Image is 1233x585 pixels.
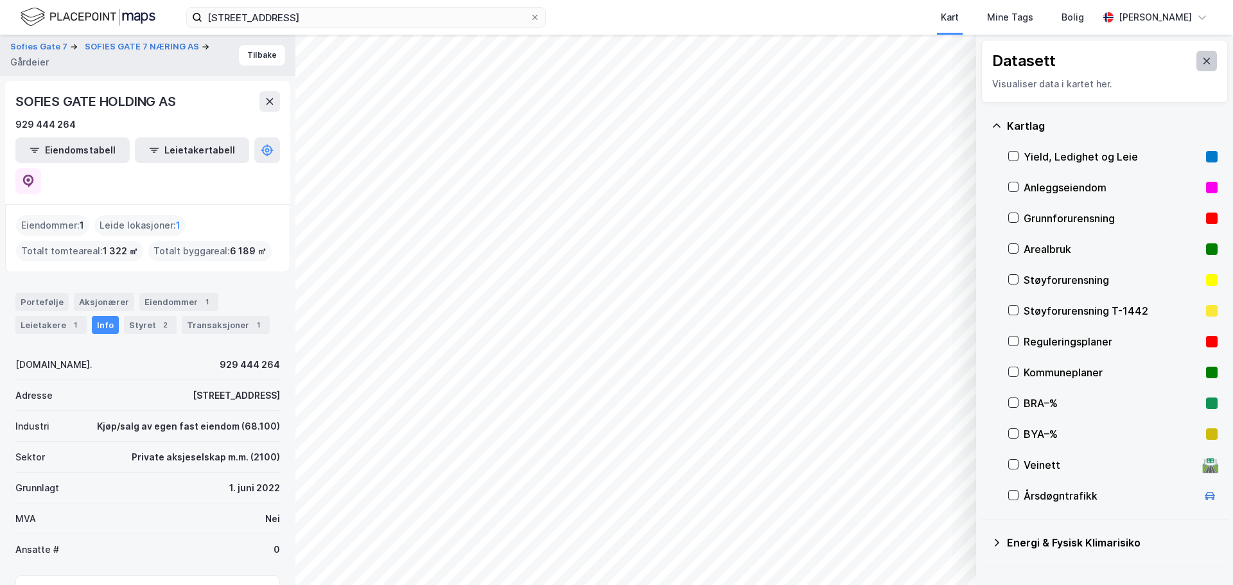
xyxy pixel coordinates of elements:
div: [DOMAIN_NAME]. [15,357,92,372]
div: Kartlag [1007,118,1218,134]
div: Industri [15,419,49,434]
div: [STREET_ADDRESS] [193,388,280,403]
div: Sektor [15,450,45,465]
div: Anleggseiendom [1024,180,1201,195]
div: Totalt tomteareal : [16,241,143,261]
div: Private aksjeselskap m.m. (2100) [132,450,280,465]
span: 6 189 ㎡ [230,243,267,259]
div: Datasett [992,51,1056,71]
div: Kontrollprogram for chat [1169,523,1233,585]
button: SOFIES GATE 7 NÆRING AS [85,40,202,53]
div: Ansatte # [15,542,59,557]
div: Bolig [1062,10,1084,25]
div: Eiendommer [139,293,218,311]
div: Energi & Fysisk Klimarisiko [1007,535,1218,550]
div: BRA–% [1024,396,1201,411]
span: 1 [176,218,180,233]
div: Aksjonærer [74,293,134,311]
div: Grunnlagt [15,480,59,496]
div: 929 444 264 [15,117,76,132]
div: Gårdeier [10,55,49,70]
div: Leide lokasjoner : [94,215,186,236]
div: Portefølje [15,293,69,311]
div: Totalt byggareal : [148,241,272,261]
div: Arealbruk [1024,241,1201,257]
div: Leietakere [15,316,87,334]
div: Støyforurensning [1024,272,1201,288]
button: Tilbake [239,45,285,65]
div: 1 [252,319,265,331]
span: 1 [80,218,84,233]
div: Visualiser data i kartet her. [992,76,1217,92]
div: Nei [265,511,280,527]
div: Transaksjoner [182,316,270,334]
div: [PERSON_NAME] [1119,10,1192,25]
div: Kommuneplaner [1024,365,1201,380]
div: Info [92,316,119,334]
div: Støyforurensning T-1442 [1024,303,1201,319]
div: Styret [124,316,177,334]
div: Eiendommer : [16,215,89,236]
div: Yield, Ledighet og Leie [1024,149,1201,164]
button: Leietakertabell [135,137,249,163]
div: Grunnforurensning [1024,211,1201,226]
div: BYA–% [1024,426,1201,442]
div: 929 444 264 [220,357,280,372]
div: 1. juni 2022 [229,480,280,496]
div: SOFIES GATE HOLDING AS [15,91,179,112]
div: Veinett [1024,457,1197,473]
iframe: Chat Widget [1169,523,1233,585]
div: Reguleringsplaner [1024,334,1201,349]
button: Eiendomstabell [15,137,130,163]
div: 1 [69,319,82,331]
div: Kjøp/salg av egen fast eiendom (68.100) [97,419,280,434]
button: Sofies Gate 7 [10,40,70,53]
img: logo.f888ab2527a4732fd821a326f86c7f29.svg [21,6,155,28]
div: MVA [15,511,36,527]
span: 1 322 ㎡ [103,243,138,259]
div: 1 [200,295,213,308]
div: 2 [159,319,171,331]
div: Årsdøgntrafikk [1024,488,1197,503]
div: Adresse [15,388,53,403]
div: 0 [274,542,280,557]
div: Kart [941,10,959,25]
div: Mine Tags [987,10,1033,25]
input: Søk på adresse, matrikkel, gårdeiere, leietakere eller personer [202,8,530,27]
div: 🛣️ [1202,457,1219,473]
